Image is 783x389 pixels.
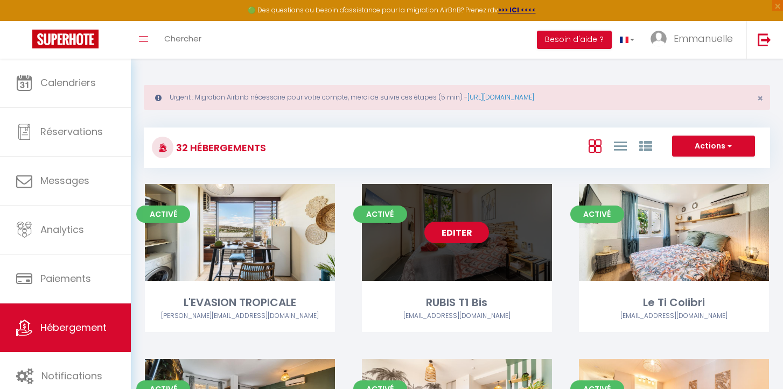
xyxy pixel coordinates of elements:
[145,311,335,321] div: Airbnb
[642,21,746,59] a: ... Emmanuelle
[467,93,534,102] a: [URL][DOMAIN_NAME]
[674,32,733,45] span: Emmanuelle
[145,294,335,311] div: L'EVASION TROPICALE
[40,321,107,334] span: Hébergement
[40,76,96,89] span: Calendriers
[40,223,84,236] span: Analytics
[672,136,755,157] button: Actions
[362,311,552,321] div: Airbnb
[614,137,627,154] a: Vue en Liste
[173,136,266,160] h3: 32 Hébergements
[537,31,612,49] button: Besoin d'aide ?
[32,30,99,48] img: Super Booking
[156,21,209,59] a: Chercher
[353,206,407,223] span: Activé
[164,33,201,44] span: Chercher
[579,294,769,311] div: Le Ti Colibri
[144,85,770,110] div: Urgent : Migration Airbnb nécessaire pour votre compte, merci de suivre ces étapes (5 min) -
[757,91,763,105] span: ×
[651,31,667,47] img: ...
[40,125,103,138] span: Réservations
[639,137,652,154] a: Vue par Groupe
[40,272,91,285] span: Paiements
[424,222,489,243] a: Editer
[362,294,552,311] div: RUBIS T1 Bis
[758,33,771,46] img: logout
[579,311,769,321] div: Airbnb
[40,174,89,187] span: Messages
[570,206,624,223] span: Activé
[136,206,190,223] span: Activé
[589,137,602,154] a: Vue en Box
[41,369,102,383] span: Notifications
[757,94,763,103] button: Close
[498,5,536,15] a: >>> ICI <<<<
